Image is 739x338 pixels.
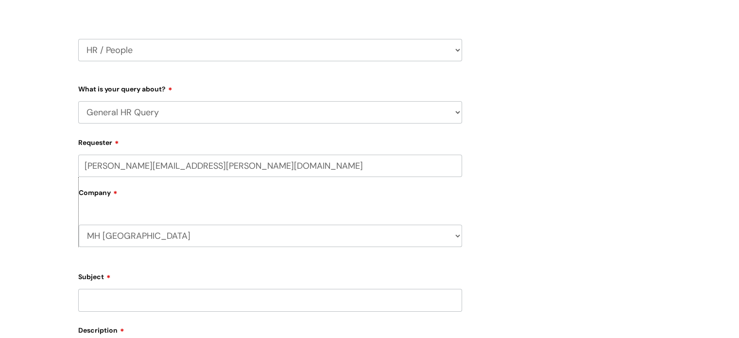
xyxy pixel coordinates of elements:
input: Email [78,155,462,177]
label: Description [78,323,462,335]
label: Requester [78,135,462,147]
label: Company [79,185,462,207]
label: Subject [78,269,462,281]
label: What is your query about? [78,82,462,93]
